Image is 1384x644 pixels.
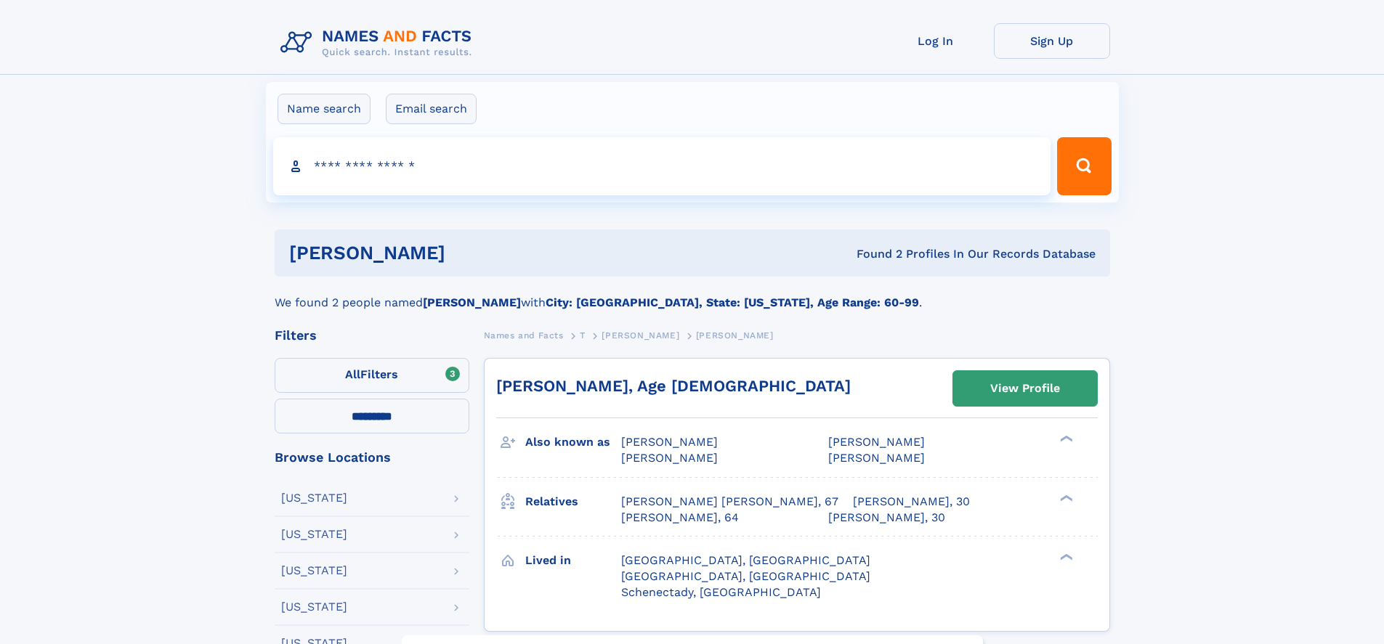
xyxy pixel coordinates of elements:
a: Sign Up [994,23,1110,59]
span: [PERSON_NAME] [621,451,718,465]
h3: Also known as [525,430,621,455]
div: View Profile [990,372,1060,405]
a: Log In [878,23,994,59]
div: [US_STATE] [281,529,347,540]
span: [PERSON_NAME] [602,330,679,341]
h1: [PERSON_NAME] [289,244,651,262]
span: [PERSON_NAME] [696,330,774,341]
a: [PERSON_NAME] [602,326,679,344]
label: Email search [386,94,477,124]
span: T [580,330,586,341]
div: ❯ [1056,493,1074,502]
b: [PERSON_NAME] [423,295,521,309]
a: [PERSON_NAME], 30 [853,494,970,510]
div: Browse Locations [275,451,469,464]
span: [GEOGRAPHIC_DATA], [GEOGRAPHIC_DATA] [621,553,870,567]
a: [PERSON_NAME], Age [DEMOGRAPHIC_DATA] [496,377,851,395]
a: [PERSON_NAME], 30 [828,510,945,526]
img: Logo Names and Facts [275,23,484,62]
label: Filters [275,358,469,393]
div: ❯ [1056,552,1074,561]
div: Found 2 Profiles In Our Records Database [651,246,1096,262]
input: search input [273,137,1051,195]
span: [PERSON_NAME] [828,435,925,449]
div: We found 2 people named with . [275,277,1110,311]
span: [PERSON_NAME] [828,451,925,465]
h3: Lived in [525,548,621,573]
span: [GEOGRAPHIC_DATA], [GEOGRAPHIC_DATA] [621,569,870,583]
span: All [345,367,360,381]
h3: Relatives [525,489,621,514]
div: Filters [275,329,469,342]
div: [US_STATE] [281,492,347,504]
b: City: [GEOGRAPHIC_DATA], State: [US_STATE], Age Range: 60-99 [546,295,919,309]
label: Name search [278,94,371,124]
div: [US_STATE] [281,565,347,576]
span: Schenectady, [GEOGRAPHIC_DATA] [621,585,821,599]
div: ❯ [1056,434,1074,444]
span: [PERSON_NAME] [621,435,718,449]
a: [PERSON_NAME] [PERSON_NAME], 67 [621,494,838,510]
button: Search Button [1057,137,1111,195]
a: T [580,326,586,344]
a: [PERSON_NAME], 64 [621,510,739,526]
a: View Profile [953,371,1097,406]
a: Names and Facts [484,326,564,344]
div: [US_STATE] [281,601,347,613]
